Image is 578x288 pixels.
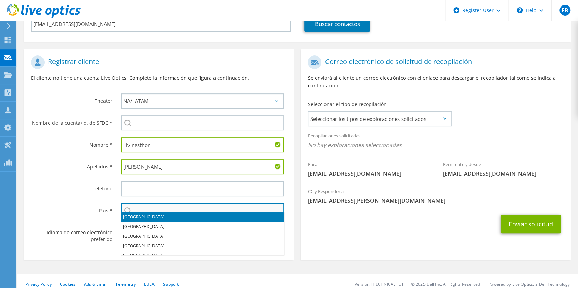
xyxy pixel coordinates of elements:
a: EULA [144,281,155,287]
span: [EMAIL_ADDRESS][DOMAIN_NAME] [443,170,564,177]
label: Apellidos * [31,159,112,170]
li: [GEOGRAPHIC_DATA] [121,251,284,260]
span: [EMAIL_ADDRESS][PERSON_NAME][DOMAIN_NAME] [308,197,564,204]
li: Powered by Live Optics, a Dell Technology [488,281,570,287]
a: Buscar contactos [304,16,370,32]
li: Version: [TECHNICAL_ID] [355,281,403,287]
li: [GEOGRAPHIC_DATA] [121,222,284,231]
li: [GEOGRAPHIC_DATA] [121,241,284,251]
span: EB [559,5,570,16]
p: El cliente no tiene una cuenta Live Optics. Complete la información que figura a continuación. [31,74,287,82]
h1: Correo electrónico de solicitud de recopilación [308,55,561,69]
svg: \n [517,7,523,13]
a: Cookies [60,281,76,287]
label: País * [31,203,112,214]
label: Nombre de la cuenta/Id. de SFDC * [31,115,112,126]
h1: Registrar cliente [31,55,284,69]
li: [GEOGRAPHIC_DATA] [121,212,284,222]
a: Telemetry [115,281,136,287]
button: Enviar solicitud [501,215,561,233]
label: Theater [31,93,112,104]
span: Seleccionar los tipos de exploraciones solicitados [308,112,451,126]
label: Seleccionar el tipo de recopilación [308,101,386,108]
p: Se enviará al cliente un correo electrónico con el enlace para descargar el recopilador tal como ... [308,74,564,89]
a: Ads & Email [84,281,107,287]
div: Para [301,157,436,181]
li: [GEOGRAPHIC_DATA] [121,231,284,241]
label: Teléfono [31,181,112,192]
label: Idioma de correo electrónico preferido [31,225,112,243]
span: [EMAIL_ADDRESS][DOMAIN_NAME] [308,170,429,177]
div: Remitente y desde [436,157,571,181]
a: Support [163,281,179,287]
li: © 2025 Dell Inc. All Rights Reserved [411,281,480,287]
div: Recopilaciones solicitadas [301,128,571,154]
label: Nombre * [31,137,112,148]
span: No hay exploraciones seleccionadas [308,141,564,149]
div: CC y Responder a [301,184,571,208]
a: Privacy Policy [25,281,52,287]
